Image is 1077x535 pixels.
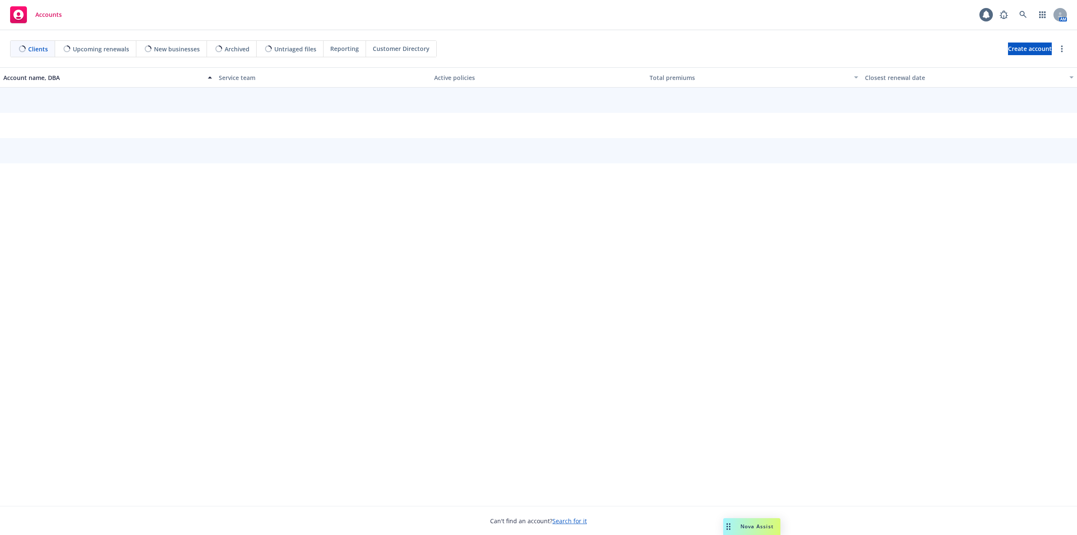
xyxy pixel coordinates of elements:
[995,6,1012,23] a: Report a Bug
[219,73,427,82] div: Service team
[1057,44,1067,54] a: more
[865,73,1064,82] div: Closest renewal date
[35,11,62,18] span: Accounts
[274,45,316,53] span: Untriaged files
[73,45,129,53] span: Upcoming renewals
[740,523,774,530] span: Nova Assist
[723,518,734,535] div: Drag to move
[650,73,849,82] div: Total premiums
[1008,43,1052,55] a: Create account
[431,67,646,88] button: Active policies
[646,67,862,88] button: Total premiums
[7,3,65,27] a: Accounts
[1034,6,1051,23] a: Switch app
[3,73,203,82] div: Account name, DBA
[552,517,587,525] a: Search for it
[373,44,430,53] span: Customer Directory
[28,45,48,53] span: Clients
[862,67,1077,88] button: Closest renewal date
[1008,41,1052,57] span: Create account
[215,67,431,88] button: Service team
[434,73,643,82] div: Active policies
[490,516,587,525] span: Can't find an account?
[225,45,249,53] span: Archived
[723,518,780,535] button: Nova Assist
[1015,6,1032,23] a: Search
[330,44,359,53] span: Reporting
[154,45,200,53] span: New businesses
